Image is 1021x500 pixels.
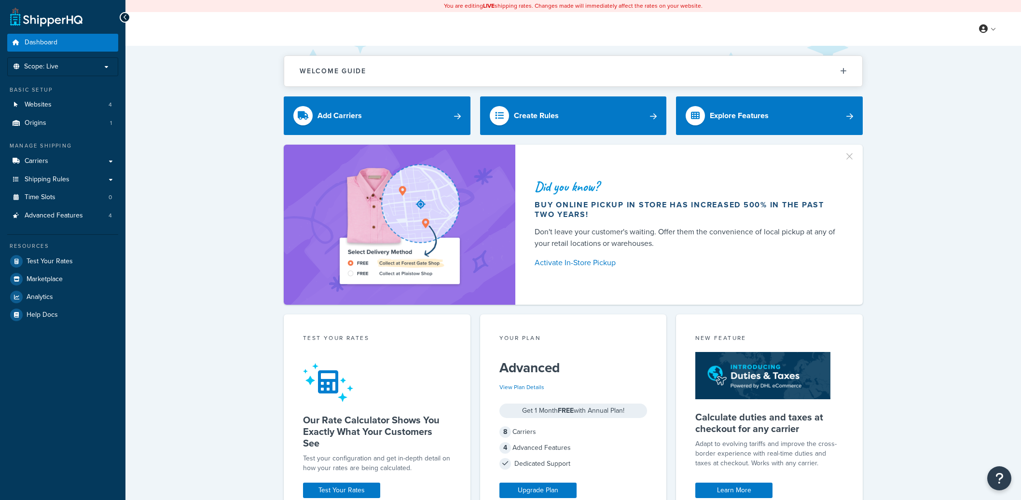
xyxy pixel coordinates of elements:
[535,200,840,219] div: Buy online pickup in store has increased 500% in the past two years!
[303,454,451,473] div: Test your configuration and get in-depth detail on how your rates are being calculated.
[284,96,470,135] a: Add Carriers
[535,256,840,270] a: Activate In-Store Pickup
[303,334,451,345] div: Test your rates
[535,180,840,193] div: Did you know?
[25,212,83,220] span: Advanced Features
[499,442,511,454] span: 4
[25,193,55,202] span: Time Slots
[303,483,380,498] a: Test Your Rates
[483,1,495,10] b: LIVE
[7,242,118,250] div: Resources
[499,334,648,345] div: Your Plan
[7,152,118,170] a: Carriers
[7,34,118,52] a: Dashboard
[109,101,112,109] span: 4
[7,171,118,189] a: Shipping Rules
[7,207,118,225] a: Advanced Features4
[7,86,118,94] div: Basic Setup
[499,457,648,471] div: Dedicated Support
[300,68,366,75] h2: Welcome Guide
[7,253,118,270] a: Test Your Rates
[514,109,559,122] div: Create Rules
[558,405,574,416] strong: FREE
[7,288,118,306] a: Analytics
[25,39,57,47] span: Dashboard
[695,334,843,345] div: New Feature
[499,383,544,392] a: View Plan Details
[27,311,58,319] span: Help Docs
[710,109,769,122] div: Explore Features
[24,63,58,71] span: Scope: Live
[499,483,577,498] a: Upgrade Plan
[499,425,648,439] div: Carriers
[317,109,362,122] div: Add Carriers
[535,226,840,249] div: Don't leave your customer's waiting. Offer them the convenience of local pickup at any of your re...
[27,257,73,266] span: Test Your Rates
[695,483,773,498] a: Learn More
[110,119,112,127] span: 1
[7,114,118,132] a: Origins1
[25,176,69,184] span: Shipping Rules
[109,212,112,220] span: 4
[284,56,862,86] button: Welcome Guide
[987,466,1011,490] button: Open Resource Center
[7,96,118,114] a: Websites4
[25,157,48,165] span: Carriers
[695,411,843,434] h5: Calculate duties and taxes at checkout for any carrier
[7,270,118,288] a: Marketplace
[480,96,667,135] a: Create Rules
[25,101,52,109] span: Websites
[27,275,63,284] span: Marketplace
[499,404,648,418] div: Get 1 Month with Annual Plan!
[7,189,118,206] a: Time Slots0
[499,426,511,438] span: 8
[27,293,53,301] span: Analytics
[676,96,863,135] a: Explore Features
[25,119,46,127] span: Origins
[7,142,118,150] div: Manage Shipping
[109,193,112,202] span: 0
[7,306,118,324] a: Help Docs
[7,96,118,114] li: Websites
[7,207,118,225] li: Advanced Features
[499,441,648,455] div: Advanced Features
[7,189,118,206] li: Time Slots
[312,159,487,290] img: ad-shirt-map-b0359fc47e01cab431d101c4b569394f6a03f54285957d908178d52f29eb9668.png
[499,360,648,376] h5: Advanced
[695,439,843,468] p: Adapt to evolving tariffs and improve the cross-border experience with real-time duties and taxes...
[303,414,451,449] h5: Our Rate Calculator Shows You Exactly What Your Customers See
[7,114,118,132] li: Origins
